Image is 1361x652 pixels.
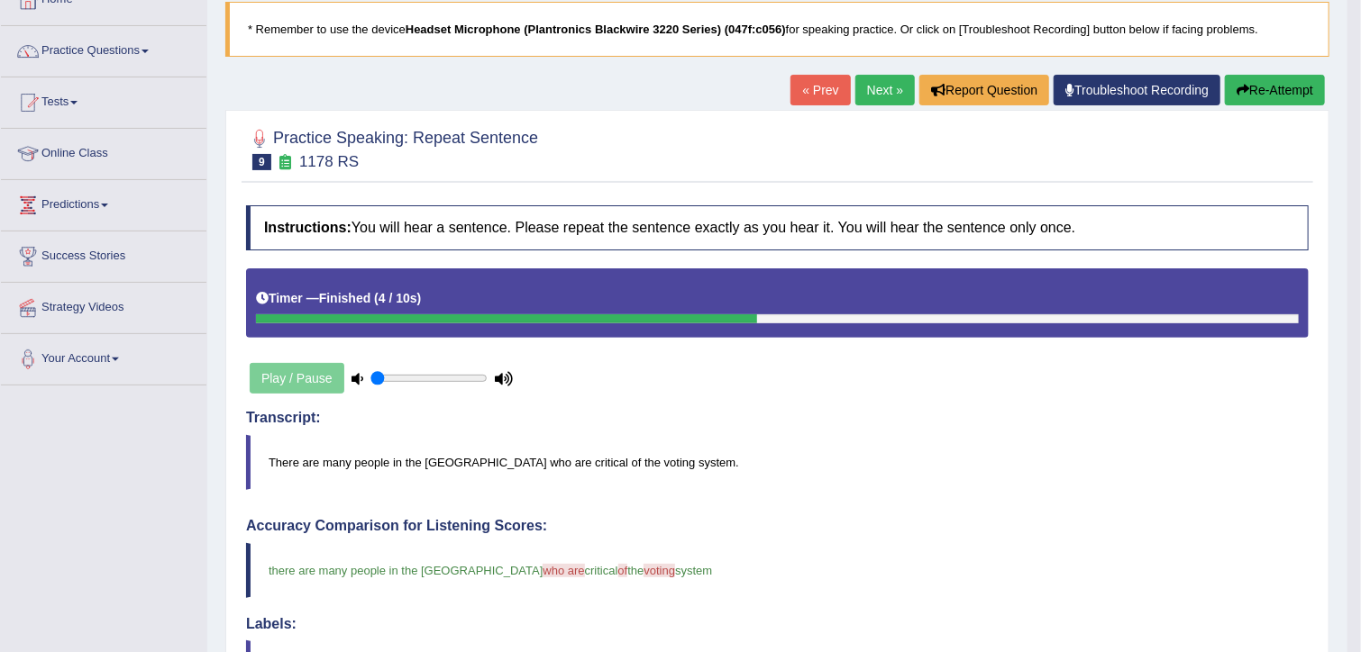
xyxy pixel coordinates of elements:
h2: Practice Speaking: Repeat Sentence [246,125,538,170]
a: « Prev [790,75,850,105]
blockquote: * Remember to use the device for speaking practice. Or click on [Troubleshoot Recording] button b... [225,2,1329,57]
b: Headset Microphone (Plantronics Blackwire 3220 Series) (047f:c056) [406,23,786,36]
span: there are many people in the [GEOGRAPHIC_DATA] [269,564,543,577]
a: Success Stories [1,231,206,276]
b: 4 / 10s [379,291,417,305]
a: Tests [1,77,206,122]
span: of [618,564,628,577]
a: Strategy Videos [1,283,206,328]
b: Finished [319,291,371,305]
span: voting [644,564,675,577]
a: Troubleshoot Recording [1054,75,1220,105]
span: the [627,564,644,577]
small: 1178 RS [299,153,359,170]
h5: Timer — [256,292,421,305]
span: 9 [252,154,271,170]
span: system [675,564,712,577]
span: critical [585,564,618,577]
b: Instructions: [264,220,352,235]
a: Your Account [1,334,206,379]
h4: Transcript: [246,410,1309,426]
a: Online Class [1,129,206,174]
b: ) [417,291,422,305]
blockquote: There are many people in the [GEOGRAPHIC_DATA] who are critical of the voting system. [246,435,1309,490]
h4: Accuracy Comparison for Listening Scores: [246,518,1309,534]
a: Next » [855,75,915,105]
a: Practice Questions [1,26,206,71]
button: Re-Attempt [1225,75,1325,105]
span: who are [543,564,584,577]
a: Predictions [1,180,206,225]
h4: You will hear a sentence. Please repeat the sentence exactly as you hear it. You will hear the se... [246,205,1309,250]
button: Report Question [919,75,1049,105]
b: ( [374,291,379,305]
small: Exam occurring question [276,154,295,171]
h4: Labels: [246,616,1309,632]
